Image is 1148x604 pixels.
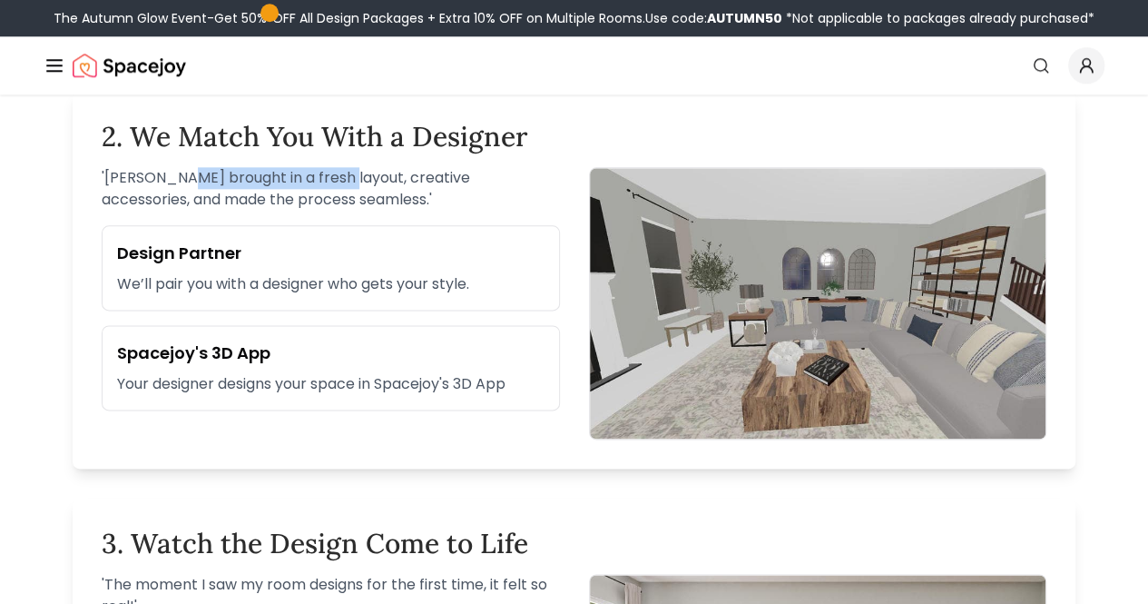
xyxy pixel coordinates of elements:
p: ' [PERSON_NAME] brought in a fresh layout, creative accessories, and made the process seamless. ' [102,167,560,211]
div: The Autumn Glow Event-Get 50% OFF All Design Packages + Extra 10% OFF on Multiple Rooms. [54,9,1094,27]
h2: 3. Watch the Design Come to Life [102,527,1046,559]
h3: Design Partner [117,241,545,266]
h2: 2. We Match You With a Designer [102,120,1046,153]
a: Spacejoy [73,47,186,84]
nav: Global [44,36,1104,94]
span: Use code: [645,9,782,27]
h3: Spacejoy's 3D App [117,341,545,366]
img: 3D App Design [589,167,1047,440]
img: Spacejoy Logo [73,47,186,84]
span: *Not applicable to packages already purchased* [782,9,1094,27]
p: We’ll pair you with a designer who gets your style. [117,273,545,295]
b: AUTUMN50 [707,9,782,27]
p: Your designer designs your space in Spacejoy's 3D App [117,373,545,395]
